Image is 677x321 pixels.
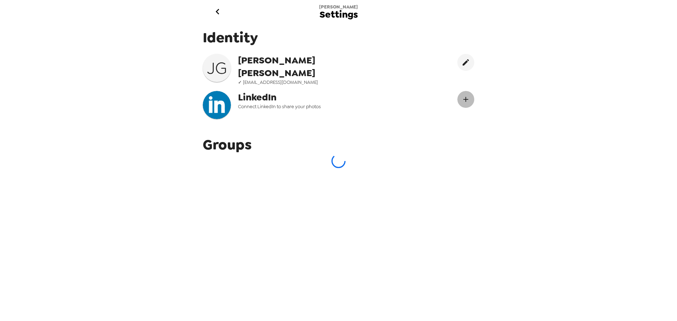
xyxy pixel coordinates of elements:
h3: J G [203,58,231,78]
img: headshotImg [203,91,231,119]
button: edit [457,54,474,71]
button: Connect LinekdIn [457,91,474,108]
span: LinkedIn [238,91,380,104]
span: Settings [319,10,358,19]
span: [PERSON_NAME] [319,4,358,10]
span: ✓ [EMAIL_ADDRESS][DOMAIN_NAME] [238,79,380,85]
span: [PERSON_NAME] [PERSON_NAME] [238,54,380,79]
span: Connect LinkedIn to share your photos [238,104,380,110]
span: Groups [203,135,252,154]
span: Identity [203,28,474,47]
